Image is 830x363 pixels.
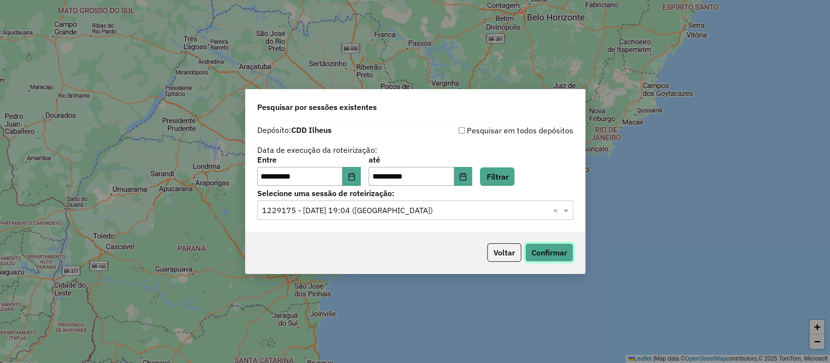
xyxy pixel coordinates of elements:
label: Depósito: [257,124,332,136]
button: Filtrar [480,167,514,186]
button: Voltar [487,243,521,262]
button: Choose Date [342,167,361,186]
label: até [369,154,472,165]
button: Confirmar [525,243,573,262]
span: Pesquisar por sessões existentes [257,101,377,113]
label: Selecione uma sessão de roteirização: [257,187,573,199]
button: Choose Date [454,167,473,186]
div: Pesquisar em todos depósitos [415,125,573,136]
label: Entre [257,154,361,165]
label: Data de execução da roteirização: [257,144,377,156]
span: Clear all [553,204,561,216]
strong: CDD Ilheus [291,125,332,135]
